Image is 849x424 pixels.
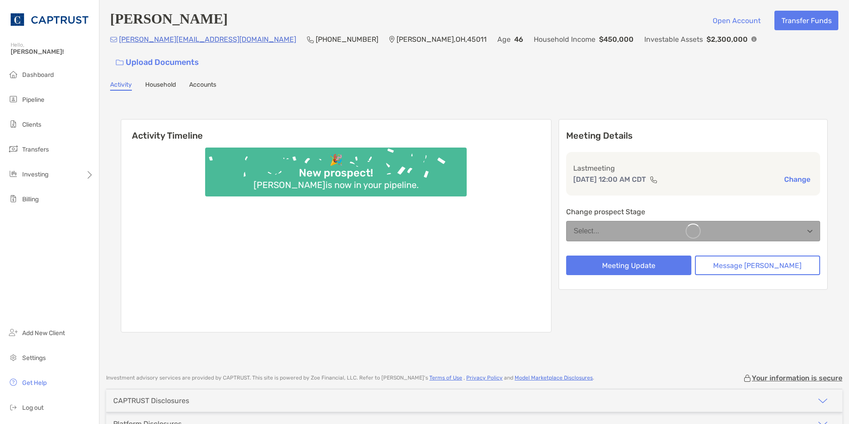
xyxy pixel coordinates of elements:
h4: [PERSON_NAME] [110,11,228,30]
img: billing icon [8,193,19,204]
h6: Activity Timeline [121,120,551,141]
img: Info Icon [751,36,757,42]
img: button icon [116,60,123,66]
button: Change [782,175,813,184]
span: Get Help [22,379,47,387]
img: Phone Icon [307,36,314,43]
img: CAPTRUST Logo [11,4,88,36]
img: Email Icon [110,37,117,42]
a: Terms of Use [429,375,462,381]
a: Activity [110,81,132,91]
p: Investable Assets [644,34,703,45]
p: [PERSON_NAME] , OH , 45011 [397,34,487,45]
span: Pipeline [22,96,44,104]
button: Meeting Update [566,256,691,275]
span: Add New Client [22,329,65,337]
img: icon arrow [817,396,828,406]
img: clients icon [8,119,19,129]
p: [DATE] 12:00 AM CDT [573,174,646,185]
img: investing icon [8,168,19,179]
button: Open Account [706,11,767,30]
div: 🎉 [326,154,346,167]
a: Accounts [189,81,216,91]
span: Transfers [22,146,49,153]
p: [PERSON_NAME][EMAIL_ADDRESS][DOMAIN_NAME] [119,34,296,45]
img: settings icon [8,352,19,363]
p: 46 [514,34,523,45]
p: Age [497,34,511,45]
span: Dashboard [22,71,54,79]
img: pipeline icon [8,94,19,104]
img: transfers icon [8,144,19,154]
div: CAPTRUST Disclosures [113,396,189,405]
p: Last meeting [573,163,813,174]
span: Settings [22,354,46,362]
p: Change prospect Stage [566,206,820,217]
a: Upload Documents [110,53,205,72]
p: Household Income [534,34,595,45]
a: Household [145,81,176,91]
span: Clients [22,121,41,128]
img: Location Icon [389,36,395,43]
span: Investing [22,171,48,178]
button: Message [PERSON_NAME] [695,256,820,275]
span: [PERSON_NAME]! [11,48,94,56]
p: Meeting Details [566,130,820,141]
img: get-help icon [8,377,19,388]
img: logout icon [8,402,19,412]
button: Transfer Funds [774,11,838,30]
p: Your information is secure [752,374,842,382]
div: New prospect! [295,167,377,180]
p: $450,000 [599,34,634,45]
img: communication type [650,176,658,183]
p: [PHONE_NUMBER] [316,34,378,45]
img: add_new_client icon [8,327,19,338]
span: Billing [22,196,39,203]
a: Privacy Policy [466,375,503,381]
p: $2,300,000 [706,34,748,45]
img: dashboard icon [8,69,19,80]
span: Log out [22,404,44,412]
div: [PERSON_NAME] is now in your pipeline. [250,180,422,190]
a: Model Marketplace Disclosures [515,375,593,381]
p: Investment advisory services are provided by CAPTRUST . This site is powered by Zoe Financial, LL... [106,375,594,381]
